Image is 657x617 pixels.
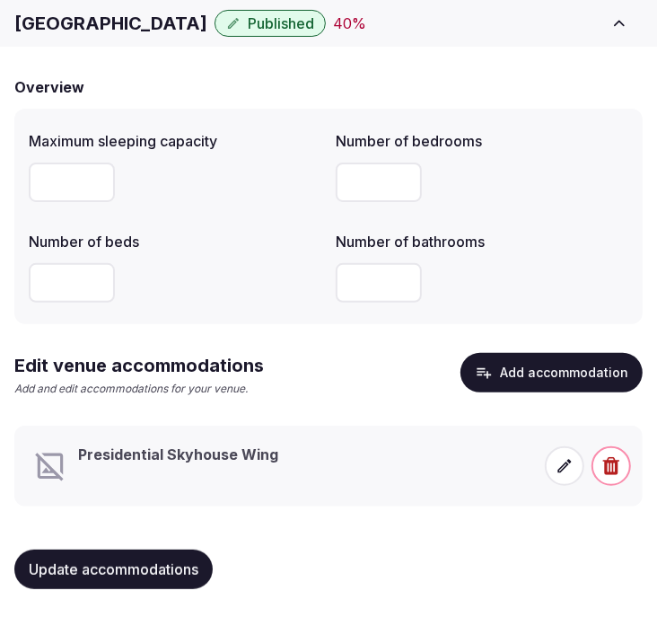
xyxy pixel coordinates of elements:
[29,134,321,148] label: Maximum sleeping capacity
[333,13,366,34] div: 40 %
[248,14,314,32] span: Published
[215,10,326,37] button: Published
[336,234,628,249] label: Number of bathrooms
[596,4,643,43] button: Toggle sidebar
[460,353,643,392] button: Add accommodation
[14,382,264,397] p: Add and edit accommodations for your venue.
[29,234,321,249] label: Number of beds
[14,353,264,378] h2: Edit venue accommodations
[336,134,628,148] label: Number of bedrooms
[29,560,198,578] span: Update accommodations
[333,13,366,34] button: 40%
[14,550,213,589] button: Update accommodations
[78,445,278,464] h3: Presidential Skyhouse Wing
[14,11,207,36] h1: [GEOGRAPHIC_DATA]
[14,76,84,98] h2: Overview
